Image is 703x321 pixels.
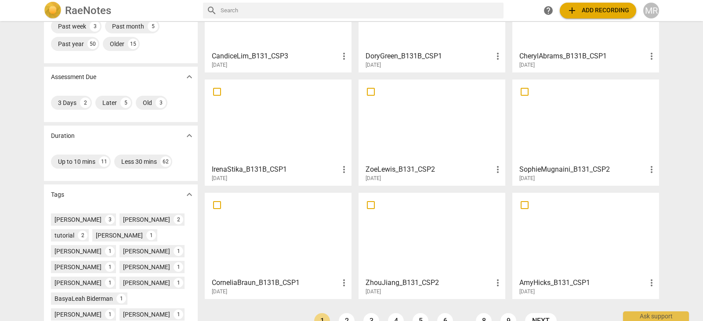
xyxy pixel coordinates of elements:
div: 1 [146,231,156,240]
h2: RaeNotes [65,4,111,17]
div: 2 [78,231,87,240]
a: LogoRaeNotes [44,2,196,19]
div: BasyaLeah Biderman [54,294,113,303]
div: [PERSON_NAME] [96,231,143,240]
a: AmyHicks_B131_CSP1[DATE] [515,196,656,295]
h3: SophieMugnaini_B131_CSP2 [519,164,646,175]
span: more_vert [493,51,503,61]
div: Ask support [623,311,689,321]
div: 5 [148,21,158,32]
span: more_vert [646,164,657,175]
div: [PERSON_NAME] [123,247,170,256]
div: 15 [128,39,138,49]
div: Old [143,98,152,107]
span: more_vert [493,164,503,175]
button: Show more [183,129,196,142]
div: [PERSON_NAME] [123,263,170,271]
span: add [567,5,577,16]
span: more_vert [339,164,349,175]
a: ZoeLewis_B131_CSP2[DATE] [362,83,502,182]
button: Upload [560,3,636,18]
button: Show more [183,188,196,201]
a: SophieMugnaini_B131_CSP2[DATE] [515,83,656,182]
div: 2 [174,215,183,224]
span: [DATE] [519,175,535,182]
div: [PERSON_NAME] [123,215,170,224]
div: 1 [105,310,115,319]
div: [PERSON_NAME] [54,263,101,271]
span: expand_more [184,130,195,141]
h3: ZhouJiang_B131_CSP2 [366,278,493,288]
a: IrenaStika_B131B_CSP1[DATE] [208,83,348,182]
h3: ZoeLewis_B131_CSP2 [366,164,493,175]
div: Later [102,98,117,107]
h3: CorneliaBraun_B131B_CSP1 [212,278,339,288]
h3: IrenaStika_B131B_CSP1 [212,164,339,175]
span: [DATE] [212,175,227,182]
div: 1 [105,246,115,256]
h3: CandiceLim_B131_CSP3 [212,51,339,61]
div: [PERSON_NAME] [54,247,101,256]
span: expand_more [184,189,195,200]
div: 50 [87,39,98,49]
span: [DATE] [519,61,535,69]
span: [DATE] [366,288,381,296]
div: 1 [174,262,183,272]
span: more_vert [646,278,657,288]
button: MR [643,3,659,18]
div: 62 [160,156,171,167]
div: Past year [58,40,84,48]
span: help [543,5,554,16]
button: Show more [183,70,196,83]
div: [PERSON_NAME] [123,310,170,319]
input: Search [221,4,500,18]
div: 3 [105,215,115,224]
div: tutorial [54,231,74,240]
span: [DATE] [366,175,381,182]
h3: CherylAbrams_B131B_CSP1 [519,51,646,61]
div: 1 [174,246,183,256]
div: 11 [99,156,109,167]
span: [DATE] [366,61,381,69]
div: 5 [120,97,131,108]
span: [DATE] [519,288,535,296]
div: 3 [90,21,100,32]
div: Less 30 mins [121,157,157,166]
div: 1 [105,262,115,272]
div: Up to 10 mins [58,157,95,166]
div: 3 Days [58,98,76,107]
div: Older [110,40,124,48]
p: Assessment Due [51,72,96,82]
span: expand_more [184,72,195,82]
div: [PERSON_NAME] [54,215,101,224]
div: 1 [105,278,115,288]
span: [DATE] [212,61,227,69]
span: [DATE] [212,288,227,296]
div: 1 [174,310,183,319]
div: [PERSON_NAME] [54,278,101,287]
span: search [207,5,217,16]
div: Past week [58,22,86,31]
p: Tags [51,190,64,199]
span: Add recording [567,5,629,16]
span: more_vert [339,278,349,288]
a: CorneliaBraun_B131B_CSP1[DATE] [208,196,348,295]
span: more_vert [493,278,503,288]
a: Help [540,3,556,18]
div: 2 [80,97,91,108]
a: ZhouJiang_B131_CSP2[DATE] [362,196,502,295]
div: Past month [112,22,144,31]
p: Duration [51,131,75,141]
div: [PERSON_NAME] [54,310,101,319]
div: [PERSON_NAME] [123,278,170,287]
span: more_vert [646,51,657,61]
div: 3 [156,97,166,108]
h3: DoryGreen_B131B_CSP1 [366,51,493,61]
span: more_vert [339,51,349,61]
div: 1 [116,294,126,303]
div: 1 [174,278,183,288]
h3: AmyHicks_B131_CSP1 [519,278,646,288]
img: Logo [44,2,62,19]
